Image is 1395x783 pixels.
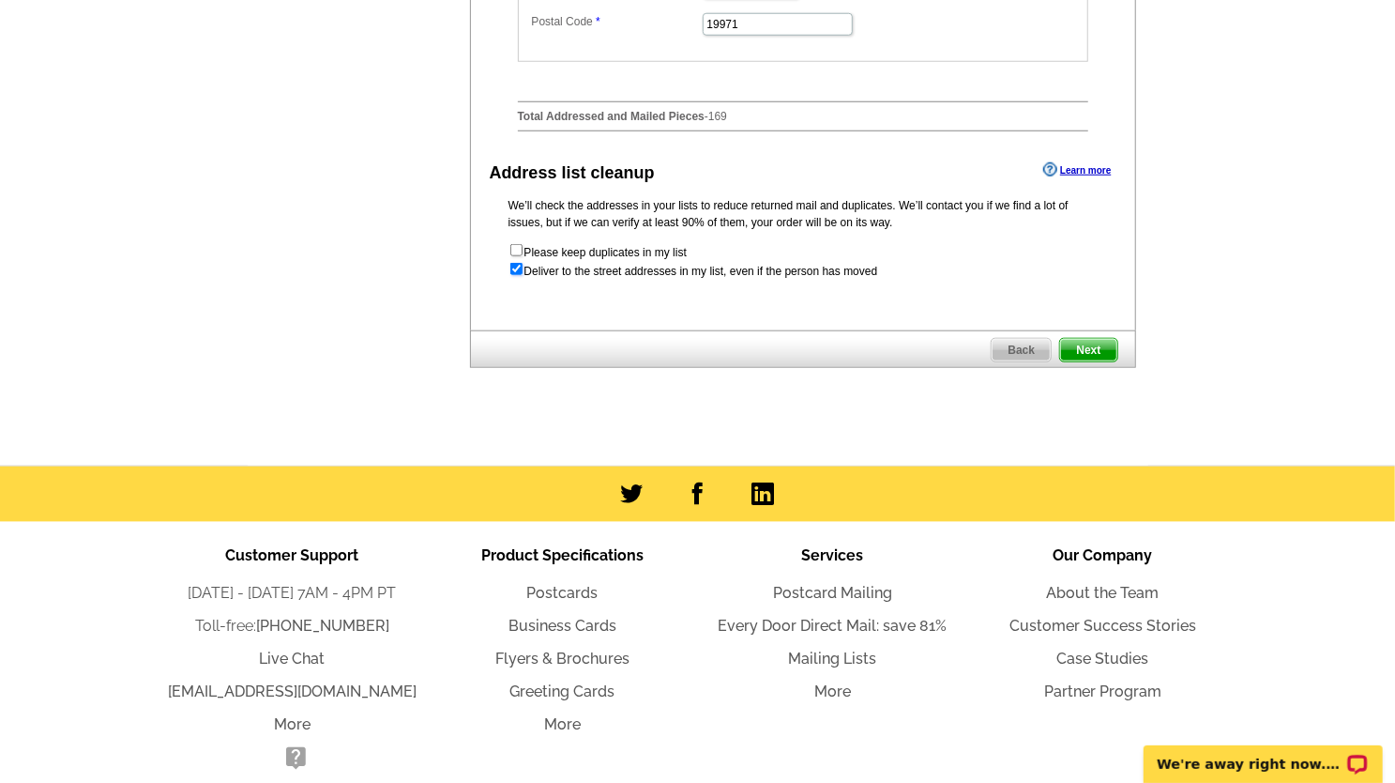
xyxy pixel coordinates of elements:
[802,546,864,564] span: Services
[256,617,389,635] a: [PHONE_NUMBER]
[532,13,701,30] label: Postal Code
[495,650,629,668] a: Flyers & Brochures
[773,584,892,602] a: Postcard Mailing
[274,715,311,733] a: More
[991,338,1052,362] a: Back
[481,546,644,564] span: Product Specifications
[1043,162,1111,177] a: Learn more
[527,584,599,602] a: Postcards
[789,650,877,668] a: Mailing Lists
[1044,683,1161,700] a: Partner Program
[719,617,948,635] a: Every Door Direct Mail: save 81%
[1060,339,1116,361] span: Next
[814,683,851,700] a: More
[518,110,705,123] strong: Total Addressed and Mailed Pieces
[508,242,1098,280] form: Please keep duplicates in my list Deliver to the street addresses in my list, even if the person ...
[1131,724,1395,783] iframe: LiveChat chat widget
[508,617,616,635] a: Business Cards
[1009,617,1196,635] a: Customer Success Stories
[708,110,727,123] span: 169
[260,650,326,668] a: Live Chat
[158,582,428,605] li: [DATE] - [DATE] 7AM - 4PM PT
[490,161,655,186] div: Address list cleanup
[1057,650,1149,668] a: Case Studies
[510,683,615,700] a: Greeting Cards
[226,546,359,564] span: Customer Support
[544,715,581,733] a: More
[158,615,428,637] li: Toll-free:
[508,197,1098,231] p: We’ll check the addresses in your lists to reduce returned mail and duplicates. We’ll contact you...
[1054,546,1153,564] span: Our Company
[1047,584,1160,602] a: About the Team
[992,339,1051,361] span: Back
[168,683,417,700] a: [EMAIL_ADDRESS][DOMAIN_NAME]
